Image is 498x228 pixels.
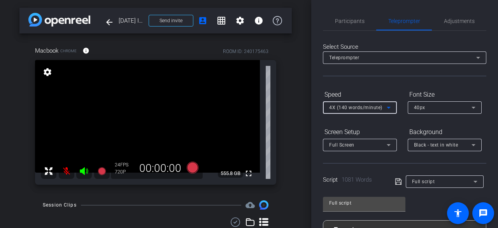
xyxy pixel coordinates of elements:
mat-icon: arrow_back [105,18,114,27]
mat-icon: account_box [198,16,207,25]
span: Send invite [160,18,182,24]
span: Teleprompter [329,55,359,60]
div: Font Size [408,88,482,101]
mat-icon: settings [42,67,53,77]
span: 555.8 GB [218,169,243,178]
img: app-logo [28,13,90,27]
button: Send invite [149,15,193,27]
span: 40px [414,105,425,110]
div: 720P [115,169,134,175]
input: Title [329,198,399,208]
img: Session clips [259,200,268,210]
mat-icon: settings [235,16,245,25]
div: Speed [323,88,397,101]
span: Chrome [60,48,77,54]
span: Adjustments [444,18,475,24]
mat-icon: info [254,16,263,25]
div: 24 [115,162,134,168]
mat-icon: accessibility [453,209,463,218]
div: Background [408,125,482,139]
mat-icon: fullscreen [244,169,253,178]
mat-icon: grid_on [217,16,226,25]
span: Macbook [35,46,58,55]
span: FPS [120,162,128,168]
span: Teleprompter [388,18,420,24]
span: 4X (140 words/minute) [329,105,382,110]
div: ROOM ID: 240175463 [223,48,268,55]
span: [DATE] IRG Panel [119,13,144,28]
mat-icon: info [82,47,89,54]
span: Full Screen [329,142,354,148]
div: Screen Setup [323,125,397,139]
div: 00:00:00 [134,162,186,175]
span: 1081 Words [342,176,372,183]
mat-icon: message [479,209,488,218]
span: Black - text in white [414,142,458,148]
span: Participants [335,18,365,24]
span: Full script [412,179,435,184]
div: Select Source [323,42,486,51]
div: Script [323,175,384,184]
span: Destinations for your clips [245,200,255,210]
div: Session Clips [43,201,77,209]
mat-icon: cloud_upload [245,200,255,210]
